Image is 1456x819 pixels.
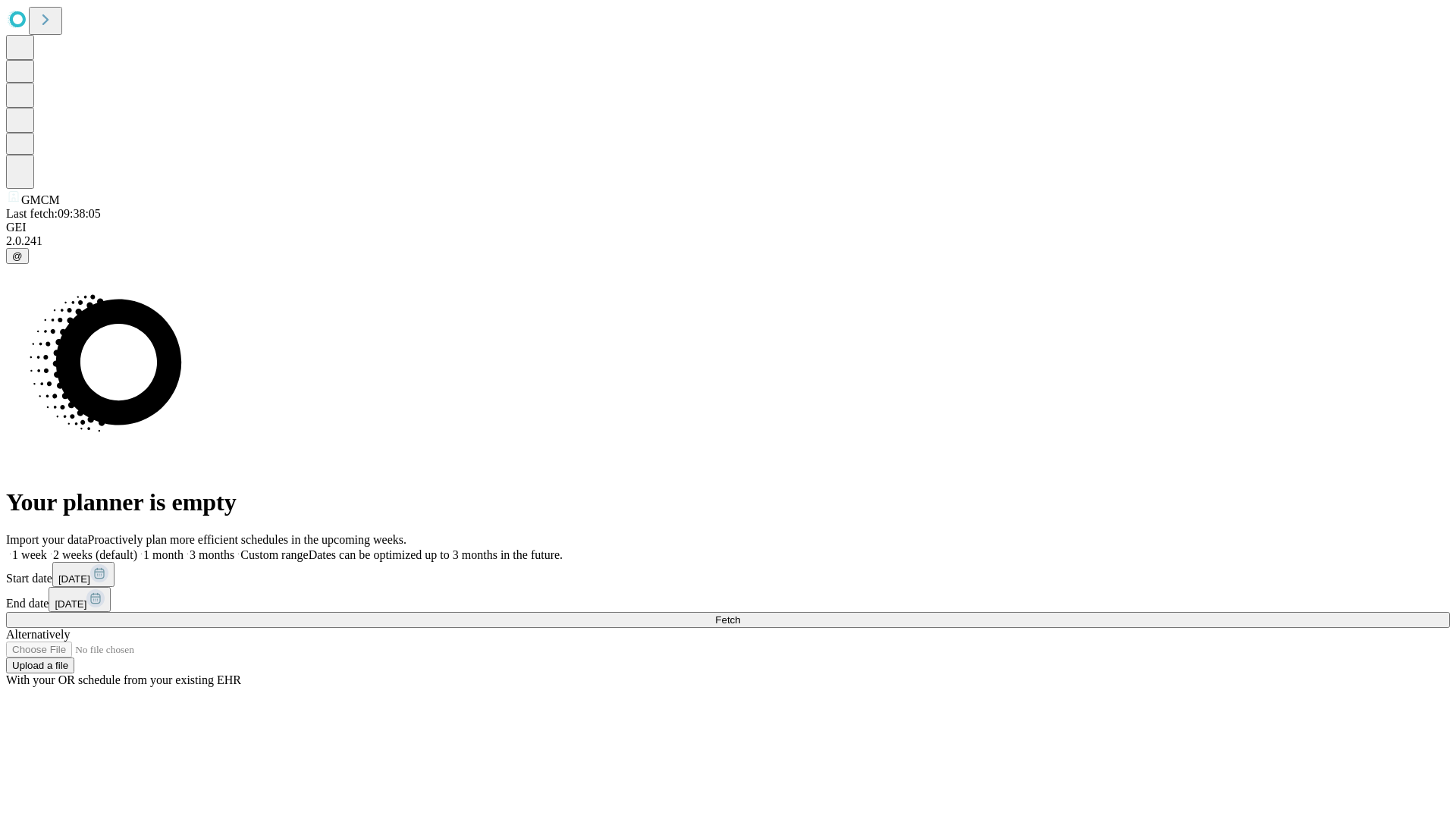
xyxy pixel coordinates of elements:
[58,573,90,585] span: [DATE]
[12,250,23,262] span: @
[6,221,1450,234] div: GEI
[240,548,308,561] span: Custom range
[55,598,86,610] span: [DATE]
[49,587,111,612] button: [DATE]
[6,488,1450,516] h1: Your planner is empty
[143,548,184,561] span: 1 month
[6,562,1450,587] div: Start date
[21,193,60,206] span: GMCM
[6,657,74,673] button: Upload a file
[190,548,234,561] span: 3 months
[12,548,47,561] span: 1 week
[6,248,29,264] button: @
[6,628,70,641] span: Alternatively
[88,533,406,546] span: Proactively plan more efficient schedules in the upcoming weeks.
[6,587,1450,612] div: End date
[6,234,1450,248] div: 2.0.241
[6,612,1450,628] button: Fetch
[52,562,115,587] button: [DATE]
[309,548,563,561] span: Dates can be optimized up to 3 months in the future.
[6,207,101,220] span: Last fetch: 09:38:05
[715,614,740,626] span: Fetch
[6,673,241,686] span: With your OR schedule from your existing EHR
[53,548,137,561] span: 2 weeks (default)
[6,533,88,546] span: Import your data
